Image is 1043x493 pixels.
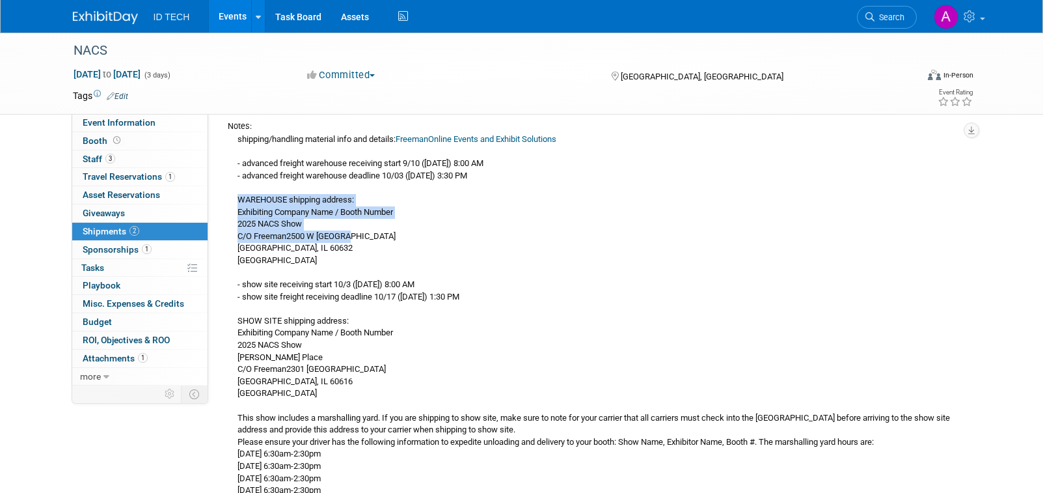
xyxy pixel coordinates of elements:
span: Event Information [83,117,156,128]
span: to [101,69,113,79]
a: Playbook [72,277,208,294]
span: Tasks [81,262,104,273]
td: Tags [73,89,128,102]
img: Aileen Sun [934,5,958,29]
span: (3 days) [143,71,170,79]
a: Attachments1 [72,350,208,367]
td: Personalize Event Tab Strip [159,386,182,402]
a: Sponsorships1 [72,241,208,259]
a: Event Information [72,114,208,132]
span: more [80,371,101,382]
div: Domain: [DOMAIN_NAME] [34,34,143,44]
a: Staff3 [72,150,208,168]
button: Committed [303,68,380,82]
span: Booth not reserved yet [111,135,123,145]
span: Shipments [83,226,139,236]
a: Asset Reservations [72,186,208,204]
a: Travel Reservations1 [72,168,208,186]
span: Playbook [83,280,120,290]
span: Attachments [83,353,148,363]
span: [GEOGRAPHIC_DATA], [GEOGRAPHIC_DATA] [621,72,783,81]
a: Edit [107,92,128,101]
a: Budget [72,313,208,331]
img: Format-Inperson.png [928,70,941,80]
div: Keywords by Traffic [144,77,219,85]
a: Tasks [72,259,208,277]
span: Staff [83,154,115,164]
span: [DATE] [DATE] [73,68,141,80]
a: more [72,368,208,386]
a: FreemanOnline Events and Exhibit Solutions [396,134,556,144]
div: In-Person [943,70,973,80]
span: Search [874,12,904,22]
span: 3 [105,154,115,163]
span: ID TECH [154,12,190,22]
div: Domain Overview [49,77,116,85]
span: 1 [165,172,175,182]
a: ROI, Objectives & ROO [72,331,208,349]
span: Booth [83,135,123,146]
td: Toggle Event Tabs [181,386,208,402]
img: tab_domain_overview_orange.svg [35,76,46,86]
span: Giveaways [83,208,125,218]
a: Booth [72,132,208,150]
div: Notes: [228,120,961,132]
div: Event Format [840,68,974,87]
span: Misc. Expenses & Credits [83,298,184,309]
span: 1 [138,353,148,363]
img: ExhibitDay [73,11,138,24]
span: 2 [129,226,139,236]
span: Asset Reservations [83,190,160,200]
a: Search [857,6,917,29]
a: Giveaways [72,204,208,222]
img: website_grey.svg [21,34,31,44]
span: Sponsorships [83,244,152,255]
a: Shipments2 [72,223,208,240]
span: Budget [83,317,112,327]
div: NACS [69,39,897,63]
div: v 4.0.25 [36,21,64,31]
a: Misc. Expenses & Credits [72,295,208,313]
img: tab_keywords_by_traffic_grey.svg [129,76,140,86]
img: logo_orange.svg [21,21,31,31]
div: Event Rating [938,89,973,96]
span: Travel Reservations [83,171,175,182]
span: ROI, Objectives & ROO [83,335,170,345]
span: 1 [142,244,152,254]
